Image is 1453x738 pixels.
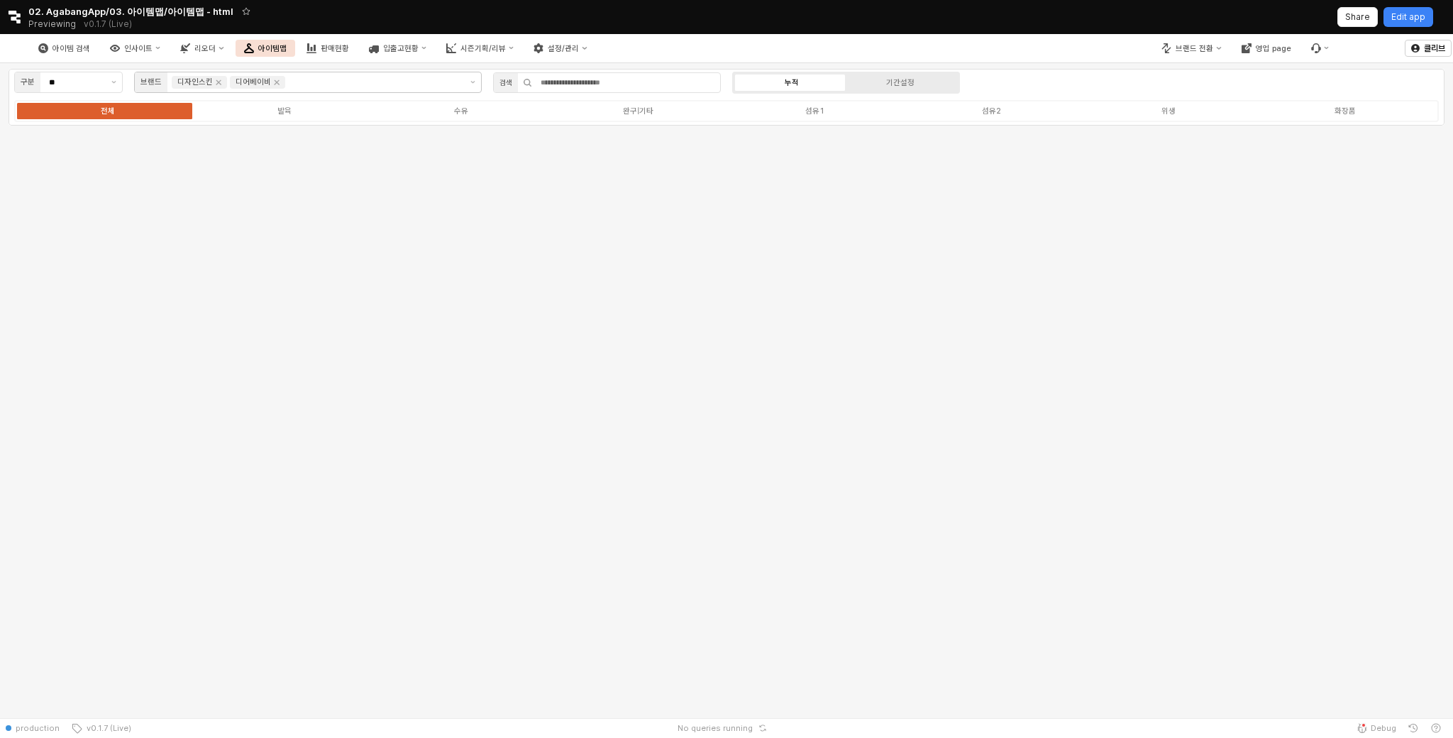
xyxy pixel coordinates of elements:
div: Remove 디어베이비 [274,79,280,85]
button: 영업 page [1233,40,1300,57]
div: 화장품 [1335,106,1356,116]
div: 입출고현황 [383,44,419,53]
button: 리오더 [172,40,232,57]
div: 영업 page [1256,44,1291,53]
div: 시즌기획/리뷰 [460,44,506,53]
div: 완구|기타 [623,106,653,116]
span: 02. AgabangApp/03. 아이템맵/아이템맵 - html [28,4,233,18]
button: v0.1.7 (Live) [65,718,137,738]
div: 브랜드 [140,76,162,89]
p: v0.1.7 (Live) [84,18,132,30]
button: 아이템맵 [236,40,295,57]
button: Releases and History [76,14,140,34]
p: 클리브 [1424,43,1445,54]
div: Remove 디자인스킨 [216,79,221,85]
span: v0.1.7 (Live) [82,722,131,734]
div: 디어베이비 [236,76,271,89]
button: Add app to favorites [239,4,253,18]
label: 완구|기타 [550,105,726,117]
span: Previewing [28,17,76,31]
button: 아이템 검색 [30,40,99,57]
p: Edit app [1391,11,1425,23]
div: 브랜드 전환 [1176,44,1213,53]
span: production [16,722,60,734]
label: 전체 [19,105,196,117]
span: No queries running [678,722,753,734]
label: 발육 [196,105,372,117]
div: 검색 [499,77,512,89]
label: 기간설정 [846,77,956,89]
div: 섬유2 [982,106,1001,116]
div: 전체 [101,106,115,116]
div: 수유 [454,106,468,116]
button: Share app [1337,7,1378,27]
button: 브랜드 전환 [1153,40,1230,57]
div: 설정/관리 [548,44,579,53]
div: Previewing v0.1.7 (Live) [28,14,140,34]
button: History [1402,718,1425,738]
label: 섬유2 [903,105,1080,117]
div: 누적 [785,78,799,87]
button: 인사이트 [101,40,169,57]
button: Help [1425,718,1447,738]
label: 누적 [737,77,846,89]
button: 시즌기획/리뷰 [438,40,522,57]
button: 판매현황 [298,40,358,57]
div: 구분 [21,76,35,89]
div: 디자인스킨 [177,76,213,89]
label: 섬유1 [726,105,903,117]
div: 아이템 검색 [53,44,90,53]
label: 화장품 [1257,105,1434,117]
p: Share [1345,11,1370,23]
div: 아이템맵 [258,44,287,53]
label: 위생 [1081,105,1257,117]
div: 버그 제보 및 기능 개선 요청 [1303,40,1337,57]
button: 제안 사항 표시 [465,72,481,92]
div: 위생 [1161,106,1176,116]
label: 수유 [373,105,550,117]
div: 리오더 [194,44,216,53]
button: Edit app [1383,7,1433,27]
button: 제안 사항 표시 [106,72,122,92]
div: 발육 [277,106,292,116]
button: 설정/관리 [525,40,595,57]
button: 입출고현황 [360,40,435,57]
span: Debug [1371,722,1396,734]
button: Debug [1351,718,1402,738]
div: 인사이트 [124,44,153,53]
div: 기간설정 [886,78,915,87]
button: 클리브 [1405,40,1452,57]
button: Reset app state [756,724,770,732]
div: 판매현황 [321,44,349,53]
div: 섬유1 [805,106,824,116]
